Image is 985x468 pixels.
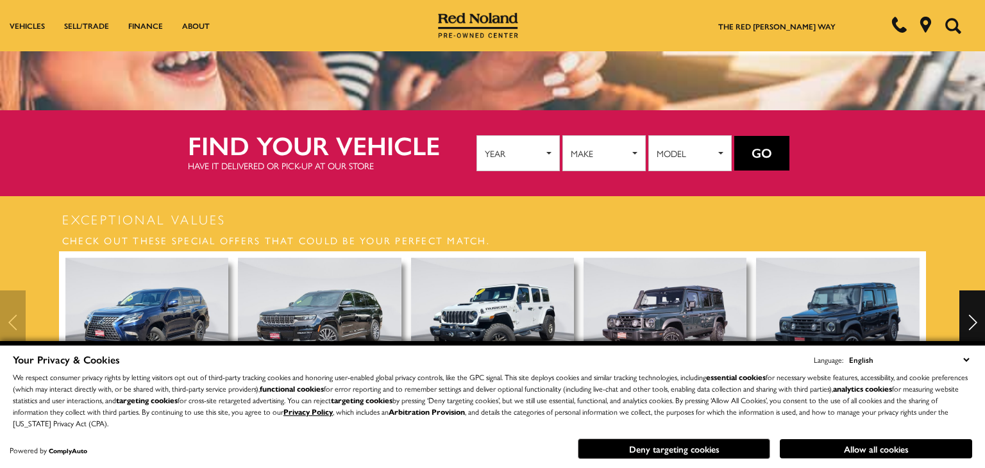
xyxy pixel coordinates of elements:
[49,446,87,455] a: ComplyAuto
[116,394,178,406] strong: targeting cookies
[756,258,919,421] a: Used 2024 INEOS Grenadier Fieldmaster Edition With Navigation & 4WD 2024 INEOS Grenadier $74,983
[411,258,574,380] img: Used 2024 Jeep Wrangler Rubicon 392 With Navigation & 4WD
[833,383,892,394] strong: analytics cookies
[188,159,476,172] p: Have it delivered or pick-up at our store
[389,406,465,417] strong: Arbitration Provision
[657,144,715,163] span: Model
[814,356,843,364] div: Language:
[283,406,333,417] a: Privacy Policy
[65,258,228,380] img: Used 2023 Lexus GX 460 With Navigation & 4WD
[780,439,972,458] button: Allow all cookies
[959,290,985,355] div: Next
[411,258,574,421] a: Used 2024 Jeep Wrangler Rubicon 392 With Navigation & 4WD 2024 Jeep Wrangler $73,998
[10,446,87,455] div: Powered by
[13,371,972,429] p: We respect consumer privacy rights by letting visitors opt out of third-party tracking cookies an...
[562,135,646,171] button: Make
[476,135,560,171] button: Year
[13,352,120,367] span: Your Privacy & Cookies
[571,144,629,163] span: Make
[584,258,746,380] img: Used 2024 INEOS Grenadier Trialmaster Edition With Navigation & 4WD
[438,17,519,30] a: Red Noland Pre-Owned
[331,394,392,406] strong: targeting cookies
[706,371,766,383] strong: essential cookies
[846,353,972,367] select: Language Select
[648,135,732,171] button: Model
[718,21,836,32] a: The Red [PERSON_NAME] Way
[188,131,476,159] h2: Find your vehicle
[260,383,324,394] strong: functional cookies
[584,258,746,421] a: Used 2024 INEOS Grenadier Trialmaster Edition With Navigation & 4WD 2024 INEOS Grenadier $74,983
[59,210,926,229] h2: Exceptional Values
[940,1,966,51] button: Open the search field
[65,258,228,421] a: Used 2023 Lexus GX 460 With Navigation & 4WD 2023 Lexus GX $55,799
[59,229,926,251] h3: Check out these special offers that could be your perfect match.
[578,439,770,459] button: Deny targeting cookies
[438,13,519,38] img: Red Noland Pre-Owned
[485,144,543,163] span: Year
[756,258,919,380] img: Used 2024 INEOS Grenadier Fieldmaster Edition With Navigation & 4WD
[238,258,401,421] a: Used 2021 Jeep Grand Cherokee L Summit With Navigation & 4WD 2021 Jeep Grand Cherokee L $36,955
[238,258,401,380] img: Used 2021 Jeep Grand Cherokee L Summit With Navigation & 4WD
[734,136,789,171] button: Go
